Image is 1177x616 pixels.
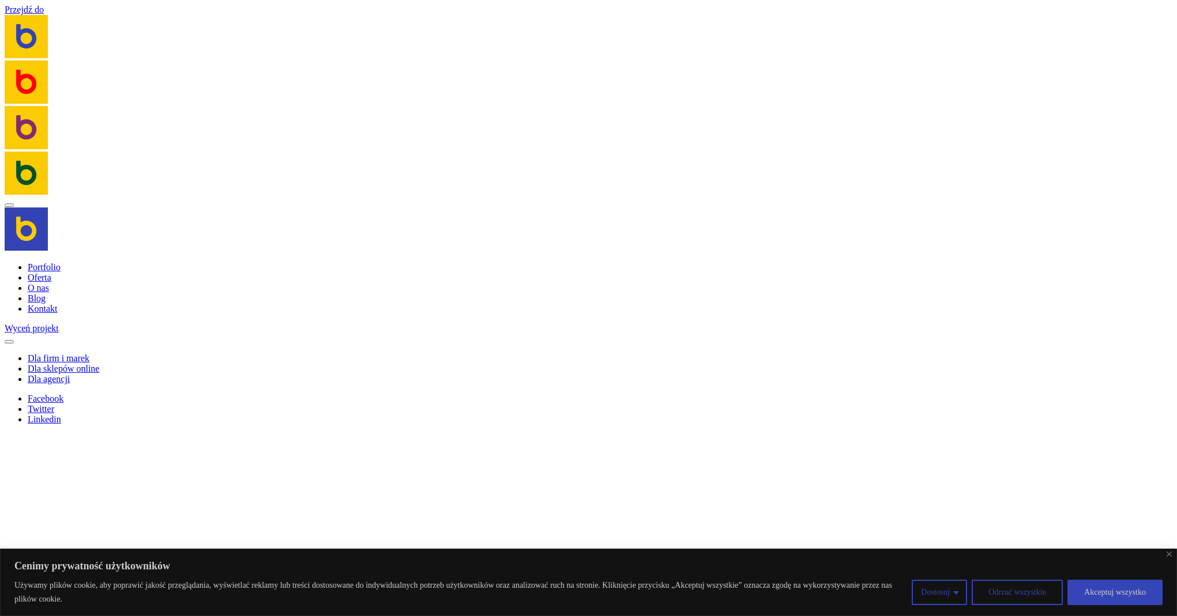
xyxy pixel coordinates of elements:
[5,61,48,104] img: Brandoo Group
[5,5,44,14] a: Przejdź do
[972,580,1063,605] button: Odrzuć wszystkie
[5,323,59,333] a: Wyceń projekt
[28,262,61,272] a: Portfolio
[1167,551,1172,557] img: Close
[28,273,51,282] a: Oferta
[28,293,46,303] a: Blog
[14,579,903,606] p: Używamy plików cookie, aby poprawić jakość przeglądania, wyświetlać reklamy lub treści dostosowan...
[5,15,1172,197] a: Brandoo Group Brandoo Group Brandoo Group Brandoo Group
[5,152,48,195] img: Brandoo Group
[14,559,1163,573] p: Cenimy prywatność użytkowników
[28,394,63,403] a: Facebook
[28,304,58,313] a: Kontakt
[28,283,49,293] a: O nas
[1167,551,1172,557] button: Blisko
[28,374,70,384] a: Dla agencji
[5,106,48,149] img: Brandoo Group
[5,203,14,207] button: Navigation
[1067,580,1163,605] button: Akceptuj wszystko
[28,364,99,373] a: Dla sklepów online
[28,353,89,363] a: Dla firm i marek
[5,207,48,251] img: Brandoo Group
[5,15,48,58] img: Brandoo Group
[28,404,54,414] a: Twitter
[28,414,61,424] a: Linkedin
[912,580,967,605] button: Dostosuj
[5,340,14,343] button: Close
